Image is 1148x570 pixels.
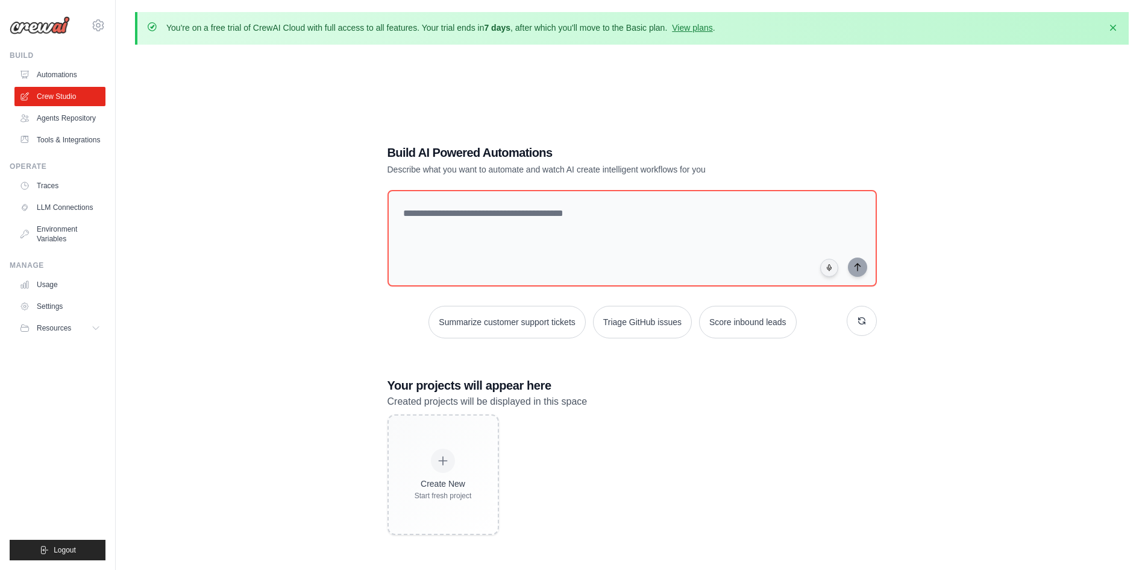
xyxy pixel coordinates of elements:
[847,306,877,336] button: Get new suggestions
[10,51,105,60] div: Build
[699,306,797,338] button: Score inbound leads
[14,318,105,338] button: Resources
[14,198,105,217] a: LLM Connections
[484,23,510,33] strong: 7 days
[387,377,877,394] h3: Your projects will appear here
[14,130,105,150] a: Tools & Integrations
[14,109,105,128] a: Agents Repository
[14,87,105,106] a: Crew Studio
[14,297,105,316] a: Settings
[387,163,792,176] p: Describe what you want to automate and watch AI create intelligent workflows for you
[593,306,692,338] button: Triage GitHub issues
[820,259,838,277] button: Click to speak your automation idea
[415,478,472,490] div: Create New
[14,65,105,84] a: Automations
[14,176,105,195] a: Traces
[10,16,70,34] img: Logo
[54,545,76,555] span: Logout
[10,162,105,171] div: Operate
[672,23,712,33] a: View plans
[14,275,105,294] a: Usage
[387,144,792,161] h1: Build AI Powered Automations
[428,306,585,338] button: Summarize customer support tickets
[387,394,877,410] p: Created projects will be displayed in this space
[37,323,71,333] span: Resources
[166,22,715,34] p: You're on a free trial of CrewAI Cloud with full access to all features. Your trial ends in , aft...
[14,220,105,249] a: Environment Variables
[415,491,472,501] div: Start fresh project
[10,261,105,270] div: Manage
[10,540,105,560] button: Logout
